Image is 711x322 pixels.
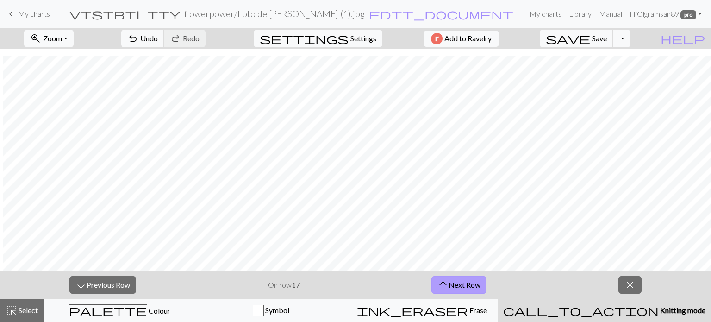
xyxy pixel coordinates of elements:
[546,32,590,45] span: save
[140,34,158,43] span: Undo
[431,276,486,294] button: Next Row
[75,278,87,291] span: arrow_downward
[195,299,347,322] button: Symbol
[624,278,636,291] span: close
[17,306,38,315] span: Select
[346,299,498,322] button: Erase
[44,299,195,322] button: Colour
[369,7,513,20] span: edit_document
[43,34,62,43] span: Zoom
[6,304,17,317] span: highlight_alt
[121,30,164,47] button: Undo
[350,33,376,44] span: Settings
[30,32,41,45] span: zoom_in
[357,304,468,317] span: ink_eraser
[592,34,607,43] span: Save
[264,306,289,315] span: Symbol
[424,31,499,47] button: Add to Ravelry
[260,32,349,45] span: settings
[431,33,443,44] img: Ravelry
[626,5,705,23] a: HiOlgramsan89 pro
[69,276,136,294] button: Previous Row
[69,304,147,317] span: palette
[6,6,50,22] a: My charts
[268,279,300,290] p: On row
[260,33,349,44] i: Settings
[503,304,659,317] span: call_to_action
[468,306,487,315] span: Erase
[565,5,595,23] a: Library
[292,280,300,289] strong: 17
[661,32,705,45] span: help
[498,299,711,322] button: Knitting mode
[437,278,449,291] span: arrow_upward
[147,306,170,315] span: Colour
[540,30,613,47] button: Save
[69,7,181,20] span: visibility
[526,5,565,23] a: My charts
[18,9,50,18] span: My charts
[595,5,626,23] a: Manual
[184,8,365,19] h2: flowerpower / Foto de [PERSON_NAME] (1).jpg
[6,7,17,20] span: keyboard_arrow_left
[659,306,705,315] span: Knitting mode
[127,32,138,45] span: undo
[24,30,74,47] button: Zoom
[444,33,492,44] span: Add to Ravelry
[680,10,696,19] span: pro
[254,30,382,47] button: SettingsSettings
